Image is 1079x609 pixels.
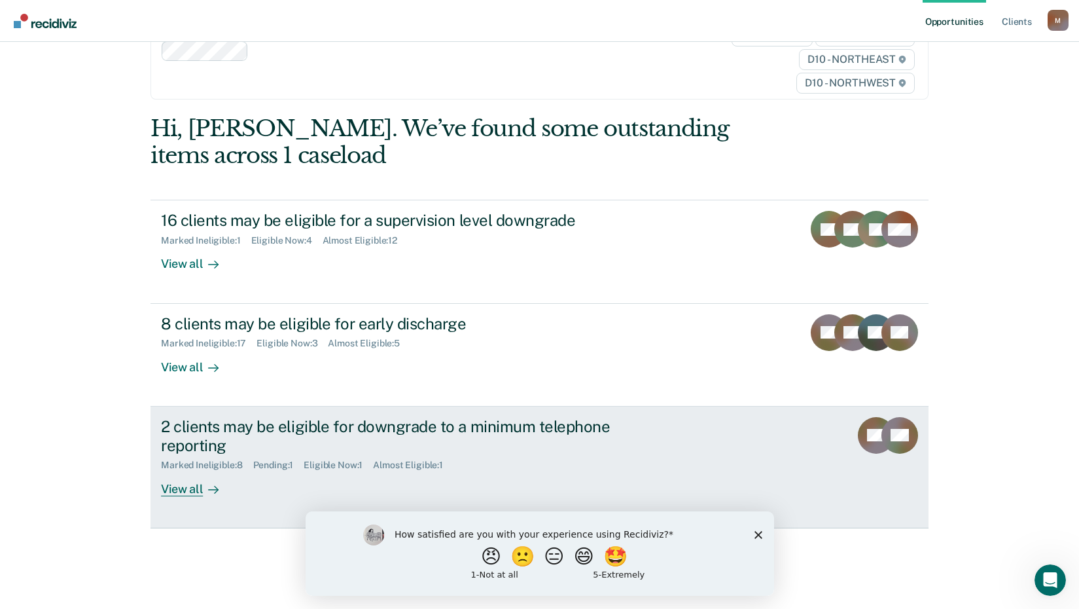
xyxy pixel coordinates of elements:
[373,460,453,471] div: Almost Eligible : 1
[150,407,929,528] a: 2 clients may be eligible for downgrade to a minimum telephone reportingMarked Ineligible:8Pendin...
[328,338,410,349] div: Almost Eligible : 5
[253,460,304,471] div: Pending : 1
[251,235,323,246] div: Eligible Now : 4
[1035,564,1066,596] iframe: Intercom live chat
[150,115,773,169] div: Hi, [PERSON_NAME]. We’ve found some outstanding items across 1 caseload
[14,14,77,28] img: Recidiviz
[796,73,914,94] span: D10 - NORTHWEST
[161,211,620,230] div: 16 clients may be eligible for a supervision level downgrade
[161,460,253,471] div: Marked Ineligible : 8
[161,314,620,333] div: 8 clients may be eligible for early discharge
[150,200,929,303] a: 16 clients may be eligible for a supervision level downgradeMarked Ineligible:1Eligible Now:4Almo...
[323,235,408,246] div: Almost Eligible : 12
[161,349,234,375] div: View all
[161,338,256,349] div: Marked Ineligible : 17
[161,235,251,246] div: Marked Ineligible : 1
[1048,10,1069,31] div: M
[799,49,914,70] span: D10 - NORTHEAST
[304,460,373,471] div: Eligible Now : 1
[306,511,774,596] iframe: Survey by Kim from Recidiviz
[161,246,234,272] div: View all
[161,417,620,455] div: 2 clients may be eligible for downgrade to a minimum telephone reporting
[161,471,234,496] div: View all
[256,338,328,349] div: Eligible Now : 3
[1048,10,1069,31] button: Profile dropdown button
[150,304,929,407] a: 8 clients may be eligible for early dischargeMarked Ineligible:17Eligible Now:3Almost Eligible:5V...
